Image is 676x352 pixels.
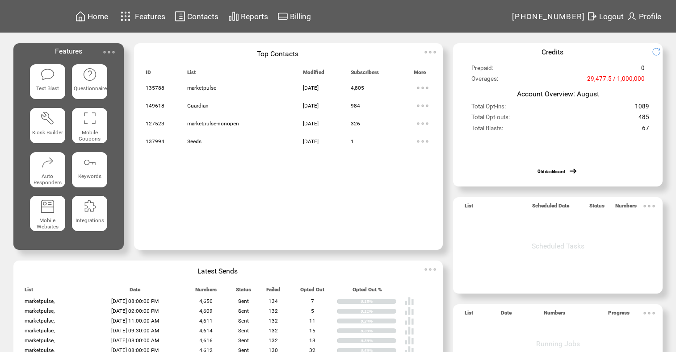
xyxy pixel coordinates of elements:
[471,125,503,136] span: Total Blasts:
[146,120,164,127] span: 127523
[72,108,107,145] a: Mobile Coupons
[303,69,324,79] span: Modified
[269,337,278,344] span: 132
[40,67,55,82] img: text-blast.svg
[589,203,605,213] span: Status
[640,197,658,215] img: ellypsis.svg
[238,318,249,324] span: Sent
[414,115,432,133] img: ellypsis.svg
[40,111,55,125] img: tool%201.svg
[353,286,382,297] span: Opted Out %
[199,318,213,324] span: 4,611
[40,155,55,170] img: auto-responders.svg
[72,196,107,233] a: Integrations
[30,196,65,233] a: Mobile Websites
[25,337,55,344] span: marketpulse,
[615,203,637,213] span: Numbers
[587,11,597,22] img: exit.svg
[187,120,239,127] span: marketpulse-nonopen
[276,9,312,23] a: Billing
[351,120,360,127] span: 326
[404,326,414,335] img: poll%20-%20white.svg
[269,318,278,324] span: 132
[536,340,580,348] span: Running Jobs
[361,328,396,334] div: 0.33%
[542,48,563,56] span: Credits
[236,286,251,297] span: Status
[55,47,82,55] span: Features
[146,103,164,109] span: 149618
[187,85,216,91] span: marketpulse
[146,85,164,91] span: 135788
[517,90,599,98] span: Account Overview: August
[404,316,414,326] img: poll%20-%20white.svg
[471,114,510,124] span: Total Opt-outs:
[100,43,118,61] img: ellypsis.svg
[146,69,151,79] span: ID
[303,120,319,127] span: [DATE]
[197,267,238,275] span: Latest Sends
[32,129,63,136] span: Kiosk Builder
[83,155,97,170] img: keywords.svg
[74,85,107,91] span: Questionnaire
[585,9,625,23] a: Logout
[238,308,249,314] span: Sent
[625,9,663,23] a: Profile
[199,298,213,304] span: 4,650
[79,129,101,142] span: Mobile Coupons
[266,286,280,297] span: Failed
[544,310,565,320] span: Numbers
[187,12,218,21] span: Contacts
[269,327,278,334] span: 132
[635,103,649,114] span: 1089
[118,9,134,24] img: features.svg
[639,12,661,21] span: Profile
[404,296,414,306] img: poll%20-%20white.svg
[37,217,59,230] span: Mobile Websites
[311,308,314,314] span: 5
[351,69,379,79] span: Subscribers
[421,43,439,61] img: ellypsis.svg
[414,69,426,79] span: More
[74,9,109,23] a: Home
[537,169,565,174] a: Old dashboard
[83,111,97,125] img: coupons.svg
[512,12,585,21] span: [PHONE_NUMBER]
[351,138,354,145] span: 1
[351,103,360,109] span: 984
[652,47,668,56] img: refresh.png
[303,103,319,109] span: [DATE]
[361,338,396,344] div: 0.39%
[238,298,249,304] span: Sent
[241,12,268,21] span: Reports
[309,337,315,344] span: 18
[30,64,65,101] a: Text Blast
[25,327,55,334] span: marketpulse,
[72,64,107,101] a: Questionnaire
[199,337,213,344] span: 4,616
[146,138,164,145] span: 137994
[30,108,65,145] a: Kiosk Builder
[88,12,108,21] span: Home
[25,308,55,314] span: marketpulse,
[75,11,86,22] img: home.svg
[311,298,314,304] span: 7
[309,327,315,334] span: 15
[414,133,432,150] img: ellypsis.svg
[78,173,101,179] span: Keywords
[471,103,506,114] span: Total Opt-ins:
[175,11,185,22] img: contacts.svg
[303,138,319,145] span: [DATE]
[25,286,33,297] span: List
[111,337,159,344] span: [DATE] 08:00:00 AM
[587,75,645,86] span: 29,477.5 / 1,000,000
[111,308,159,314] span: [DATE] 02:00:00 PM
[173,9,220,23] a: Contacts
[642,125,649,136] span: 67
[532,242,584,250] span: Scheduled Tasks
[471,65,493,75] span: Prepaid:
[111,318,159,324] span: [DATE] 11:00:00 AM
[257,50,298,58] span: Top Contacts
[608,310,630,320] span: Progress
[414,97,432,115] img: ellypsis.svg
